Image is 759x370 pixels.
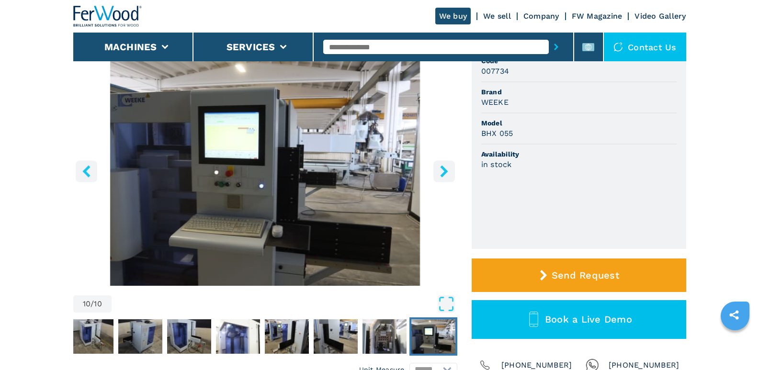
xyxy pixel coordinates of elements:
[73,54,457,286] div: Go to Slide 10
[312,317,360,356] button: Go to Slide 8
[613,42,623,52] img: Contact us
[481,97,509,108] h3: WEEKE
[481,149,677,159] span: Availability
[481,159,512,170] h3: in stock
[409,317,457,356] button: Go to Slide 10
[94,300,102,308] span: 10
[481,118,677,128] span: Model
[114,295,455,313] button: Open Fullscreen
[76,160,97,182] button: left-button
[604,33,686,61] div: Contact us
[472,300,686,339] button: Book a Live Demo
[433,160,455,182] button: right-button
[116,317,164,356] button: Go to Slide 4
[104,41,157,53] button: Machines
[263,317,311,356] button: Go to Slide 7
[73,6,142,27] img: Ferwood
[69,319,113,354] img: 261274de2123ac0c4eec1deab2f5658b
[572,11,623,21] a: FW Magazine
[83,300,91,308] span: 10
[523,11,559,21] a: Company
[227,41,275,53] button: Services
[265,319,309,354] img: 9a5c7078abae8385607b57fab1bde2d8
[214,317,262,356] button: Go to Slide 6
[545,314,632,325] span: Book a Live Demo
[361,317,408,356] button: Go to Slide 9
[634,11,686,21] a: Video Gallery
[216,319,260,354] img: 15372cc534f580b03331da2be7bd385a
[722,303,746,327] a: sharethis
[411,319,455,354] img: dec70cc7a83f30533413227ca9da4539
[481,66,510,77] h3: 007734
[118,319,162,354] img: a440df229578c42b9c02a3407956f114
[483,11,511,21] a: We sell
[481,128,513,139] h3: BHX 055
[718,327,752,363] iframe: Chat
[68,317,115,356] button: Go to Slide 3
[165,317,213,356] button: Go to Slide 5
[549,36,564,58] button: submit-button
[73,54,457,286] img: Vertical CNC Machine Centres WEEKE BHX 055
[481,87,677,97] span: Brand
[91,300,94,308] span: /
[363,319,407,354] img: dc400760b8172ca368d9be7f8da15baa
[167,319,211,354] img: fc6f8dde236c92ba9d9d65da981b487e
[314,319,358,354] img: 792d53174da55c15a33774677c37f9e3
[552,269,619,281] span: Send Request
[435,8,471,24] a: We buy
[472,258,686,292] button: Send Request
